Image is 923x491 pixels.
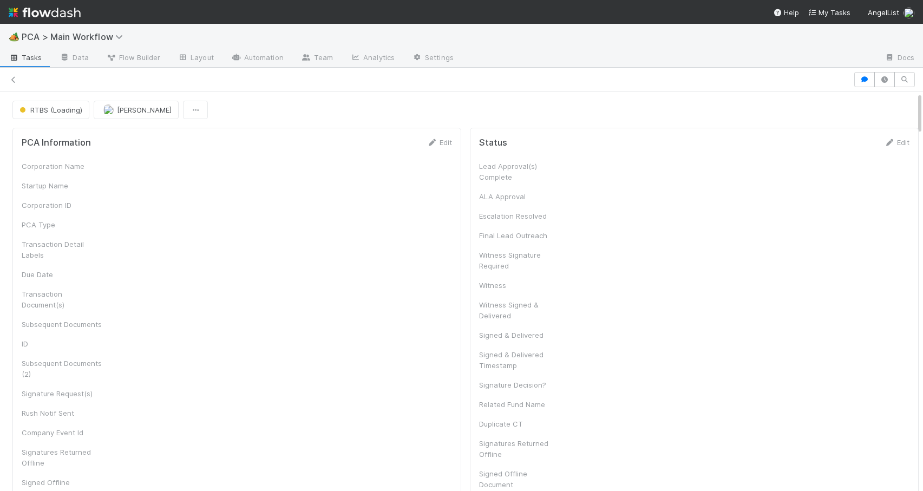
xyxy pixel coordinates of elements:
[342,50,403,67] a: Analytics
[51,50,97,67] a: Data
[479,468,560,490] div: Signed Offline Document
[292,50,342,67] a: Team
[479,161,560,182] div: Lead Approval(s) Complete
[103,104,114,115] img: avatar_d89a0a80-047e-40c9-bdc2-a2d44e645fd3.png
[479,379,560,390] div: Signature Decision?
[22,447,103,468] div: Signatures Returned Offline
[22,338,103,349] div: ID
[222,50,292,67] a: Automation
[868,8,899,17] span: AngelList
[22,219,103,230] div: PCA Type
[22,269,103,280] div: Due Date
[808,8,850,17] span: My Tasks
[22,358,103,379] div: Subsequent Documents (2)
[22,161,103,172] div: Corporation Name
[94,101,179,119] button: [PERSON_NAME]
[808,7,850,18] a: My Tasks
[22,289,103,310] div: Transaction Document(s)
[479,438,560,460] div: Signatures Returned Offline
[427,138,452,147] a: Edit
[773,7,799,18] div: Help
[479,250,560,271] div: Witness Signature Required
[169,50,222,67] a: Layout
[9,32,19,41] span: 🏕️
[22,408,103,418] div: Rush Notif Sent
[17,106,82,114] span: RTBS (Loading)
[904,8,914,18] img: avatar_dd78c015-5c19-403d-b5d7-976f9c2ba6b3.png
[479,330,560,341] div: Signed & Delivered
[479,191,560,202] div: ALA Approval
[22,427,103,438] div: Company Event Id
[884,138,909,147] a: Edit
[9,52,42,63] span: Tasks
[479,418,560,429] div: Duplicate CT
[97,50,169,67] a: Flow Builder
[22,388,103,399] div: Signature Request(s)
[479,230,560,241] div: Final Lead Outreach
[479,299,560,321] div: Witness Signed & Delivered
[106,52,160,63] span: Flow Builder
[479,138,507,148] h5: Status
[22,319,103,330] div: Subsequent Documents
[479,280,560,291] div: Witness
[12,101,89,119] button: RTBS (Loading)
[403,50,462,67] a: Settings
[117,106,172,114] span: [PERSON_NAME]
[9,3,81,22] img: logo-inverted-e16ddd16eac7371096b0.svg
[479,211,560,221] div: Escalation Resolved
[22,239,103,260] div: Transaction Detail Labels
[876,50,923,67] a: Docs
[479,349,560,371] div: Signed & Delivered Timestamp
[22,180,103,191] div: Startup Name
[22,200,103,211] div: Corporation ID
[22,138,91,148] h5: PCA Information
[479,399,560,410] div: Related Fund Name
[22,31,128,42] span: PCA > Main Workflow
